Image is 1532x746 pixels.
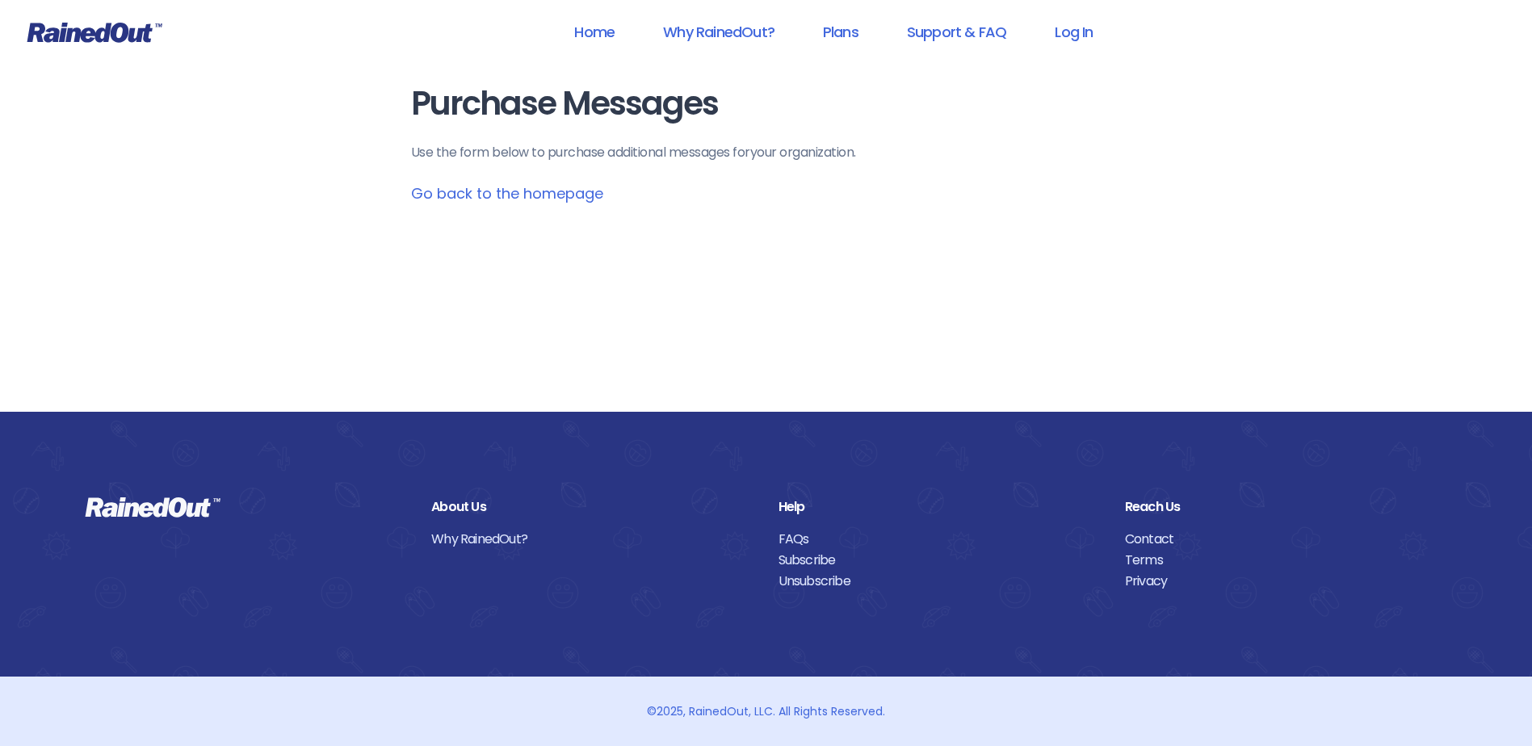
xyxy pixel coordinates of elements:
[886,14,1027,50] a: Support & FAQ
[1034,14,1114,50] a: Log In
[1125,550,1447,571] a: Terms
[779,550,1101,571] a: Subscribe
[411,143,1122,162] p: Use the form below to purchase additional messages for your organization .
[642,14,795,50] a: Why RainedOut?
[779,571,1101,592] a: Unsubscribe
[553,14,636,50] a: Home
[1125,529,1447,550] a: Contact
[802,14,879,50] a: Plans
[411,86,1122,122] h1: Purchase Messages
[431,529,753,550] a: Why RainedOut?
[779,529,1101,550] a: FAQs
[1125,497,1447,518] div: Reach Us
[1125,571,1447,592] a: Privacy
[431,497,753,518] div: About Us
[411,183,603,203] a: Go back to the homepage
[779,497,1101,518] div: Help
